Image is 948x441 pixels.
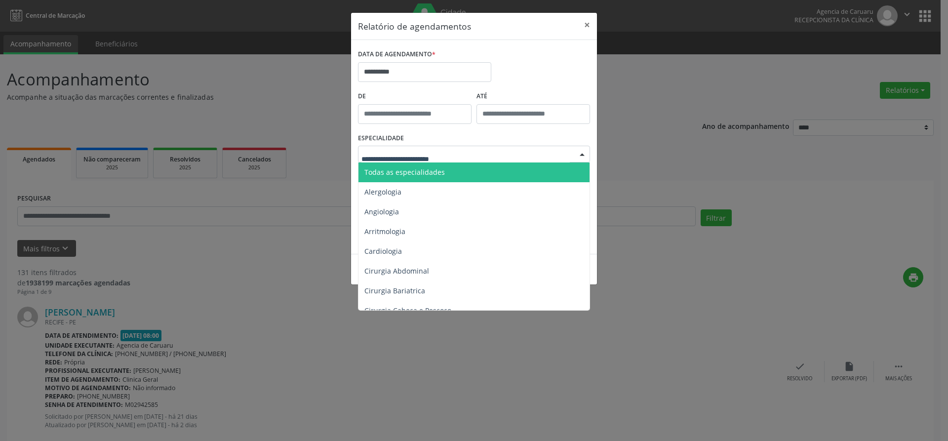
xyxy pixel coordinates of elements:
span: Cirurgia Bariatrica [364,286,425,295]
span: Alergologia [364,187,401,197]
span: Angiologia [364,207,399,216]
h5: Relatório de agendamentos [358,20,471,33]
label: DATA DE AGENDAMENTO [358,47,435,62]
span: Cirurgia Cabeça e Pescoço [364,306,451,315]
span: Todas as especialidades [364,167,445,177]
label: De [358,89,472,104]
label: ATÉ [476,89,590,104]
span: Arritmologia [364,227,405,236]
label: ESPECIALIDADE [358,131,404,146]
span: Cirurgia Abdominal [364,266,429,276]
button: Close [577,13,597,37]
span: Cardiologia [364,246,402,256]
